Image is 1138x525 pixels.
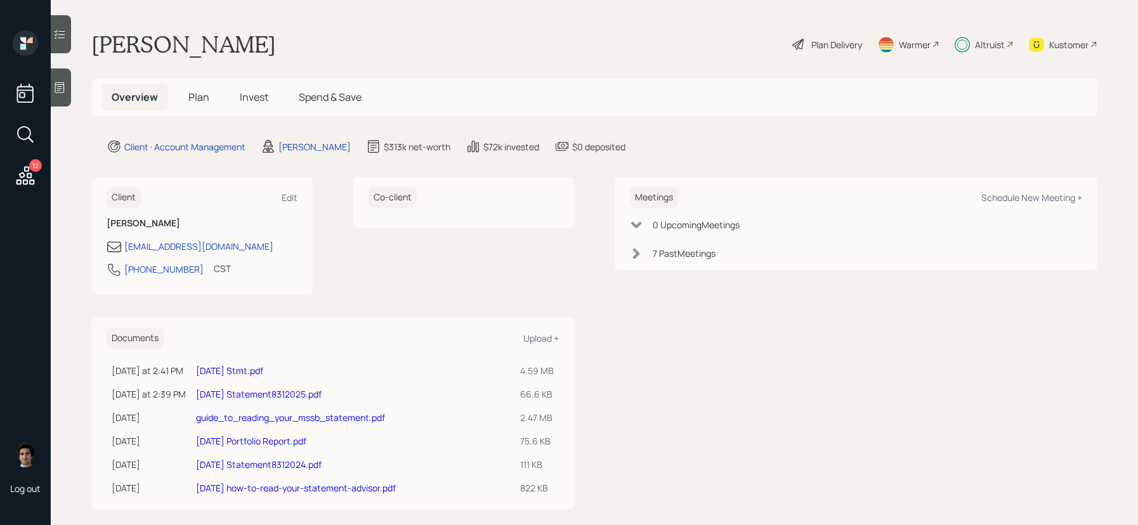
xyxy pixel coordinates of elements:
div: Altruist [975,38,1005,51]
a: [DATE] Portfolio Report.pdf [196,435,306,447]
div: Warmer [899,38,931,51]
div: $0 deposited [572,140,625,153]
a: [DATE] Statement8312024.pdf [196,458,322,470]
div: 4.59 MB [520,364,554,377]
h6: Client [107,187,141,208]
div: [DATE] [112,411,186,424]
div: 2.47 MB [520,411,554,424]
div: [DATE] at 2:39 PM [112,387,186,401]
div: 111 KB [520,458,554,471]
div: [PHONE_NUMBER] [124,262,204,276]
h6: Meetings [630,187,678,208]
h6: [PERSON_NAME] [107,218,298,229]
a: [DATE] Statement8312025.pdf [196,388,322,400]
h6: Co-client [369,187,417,208]
h1: [PERSON_NAME] [91,30,276,58]
img: harrison-schaefer-headshot-2.png [13,442,38,467]
div: [PERSON_NAME] [278,140,351,153]
div: 75.6 KB [520,434,554,448]
span: Invest [240,90,268,104]
div: Upload + [523,332,559,344]
div: CST [214,262,231,275]
div: 66.6 KB [520,387,554,401]
div: Kustomer [1049,38,1089,51]
div: [DATE] [112,481,186,495]
div: 822 KB [520,481,554,495]
a: [DATE] Stmt.pdf [196,365,263,377]
div: [DATE] [112,434,186,448]
div: [DATE] [112,458,186,471]
div: 7 Past Meeting s [653,247,716,260]
div: Plan Delivery [811,38,862,51]
span: Overview [112,90,158,104]
div: Schedule New Meeting + [981,191,1082,204]
div: Log out [10,483,41,495]
span: Plan [188,90,209,104]
a: [DATE] how-to-read-your-statement-advisor.pdf [196,482,396,494]
div: Edit [282,191,298,204]
div: $72k invested [483,140,539,153]
div: [EMAIL_ADDRESS][DOMAIN_NAME] [124,240,273,253]
div: $313k net-worth [384,140,450,153]
div: Client · Account Management [124,140,245,153]
span: Spend & Save [299,90,362,104]
div: [DATE] at 2:41 PM [112,364,186,377]
h6: Documents [107,328,164,349]
a: guide_to_reading_your_mssb_statement.pdf [196,412,385,424]
div: 12 [29,159,42,172]
div: 0 Upcoming Meeting s [653,218,740,231]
